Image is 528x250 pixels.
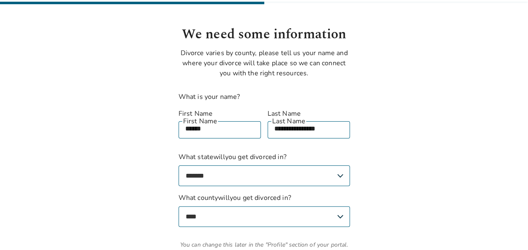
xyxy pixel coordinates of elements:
[179,206,350,227] select: What countywillyou get divorced in?
[179,24,350,45] h1: We need some information
[179,193,350,227] label: What county will you get divorced in?
[179,92,240,101] label: What is your name?
[179,109,261,119] label: First Name
[179,165,350,186] select: What statewillyou get divorced in?
[179,152,350,186] label: What state will you get divorced in?
[268,109,350,119] label: Last Name
[486,210,528,250] iframe: Chat Widget
[179,240,350,249] span: You can change this later in the "Profile" section of your portal.
[179,48,350,78] p: Divorce varies by county, please tell us your name and where your divorce will take place so we c...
